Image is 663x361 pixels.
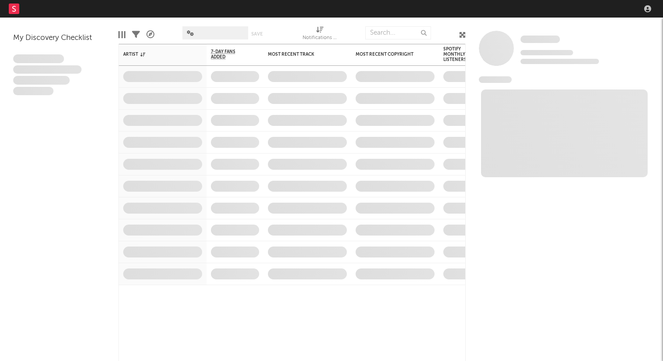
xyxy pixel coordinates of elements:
[443,46,474,62] div: Spotify Monthly Listeners
[123,52,189,57] div: Artist
[146,22,154,47] div: A&R Pipeline
[268,52,334,57] div: Most Recent Track
[251,32,263,36] button: Save
[118,22,125,47] div: Edit Columns
[13,33,105,43] div: My Discovery Checklist
[132,22,140,47] div: Filters
[211,49,246,60] span: 7-Day Fans Added
[520,59,599,64] span: 0 fans last week
[13,87,53,96] span: Aliquam viverra
[520,36,560,43] span: Some Artist
[13,54,64,63] span: Lorem ipsum dolor
[520,50,573,55] span: Tracking Since: [DATE]
[479,76,512,83] span: News Feed
[13,76,70,85] span: Praesent ac interdum
[303,33,338,43] div: Notifications (Artist)
[520,35,560,44] a: Some Artist
[13,65,82,74] span: Integer aliquet in purus et
[303,22,338,47] div: Notifications (Artist)
[356,52,421,57] div: Most Recent Copyright
[365,26,431,39] input: Search...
